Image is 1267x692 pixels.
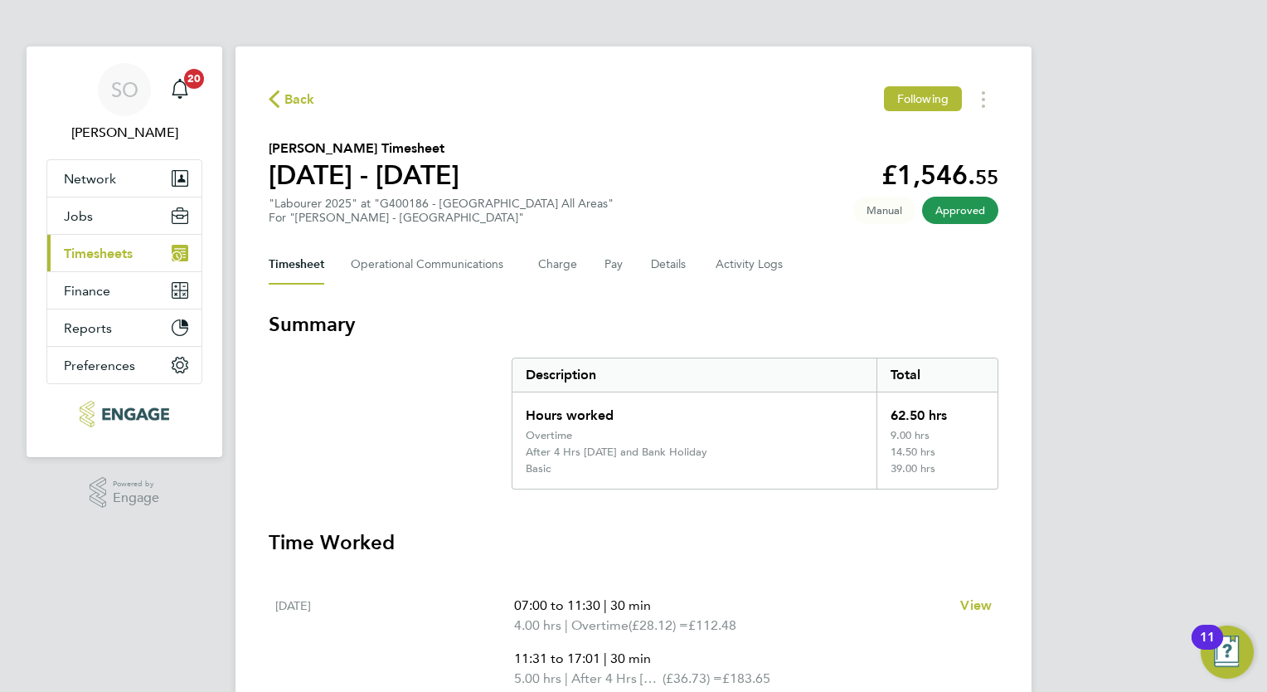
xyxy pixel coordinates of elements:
[526,462,551,475] div: Basic
[571,616,629,636] span: Overtime
[975,165,998,189] span: 55
[275,596,514,689] div: [DATE]
[876,446,998,462] div: 14.50 hrs
[960,597,992,613] span: View
[47,309,201,346] button: Reports
[853,197,915,224] span: This timesheet was manually created.
[604,245,624,285] button: Pay
[269,89,315,110] button: Back
[269,139,459,158] h2: [PERSON_NAME] Timesheet
[113,491,159,505] span: Engage
[526,446,707,459] div: After 4 Hrs [DATE] and Bank Holiday
[881,159,998,191] app-decimal: £1,546.
[46,63,202,143] a: SO[PERSON_NAME]
[565,617,568,633] span: |
[968,86,998,112] button: Timesheets Menu
[610,597,651,613] span: 30 min
[716,245,785,285] button: Activity Logs
[663,670,722,686] span: (£36.73) =
[688,617,736,633] span: £112.48
[111,79,138,100] span: SO
[269,529,998,556] h3: Time Worked
[960,596,992,616] a: View
[269,245,324,285] button: Timesheet
[538,245,578,285] button: Charge
[526,429,572,442] div: Overtime
[651,245,689,285] button: Details
[113,477,159,491] span: Powered by
[64,246,133,261] span: Timesheets
[269,211,614,225] div: For "[PERSON_NAME] - [GEOGRAPHIC_DATA]"
[27,46,222,457] nav: Main navigation
[64,171,116,187] span: Network
[571,669,663,689] span: After 4 Hrs [DATE] and Bank Holiday
[512,358,998,490] div: Summary
[604,597,607,613] span: |
[64,208,93,224] span: Jobs
[897,91,949,106] span: Following
[512,358,876,392] div: Description
[876,429,998,446] div: 9.00 hrs
[351,245,512,285] button: Operational Communications
[514,597,600,613] span: 07:00 to 11:30
[922,197,998,224] span: This timesheet has been approved.
[46,401,202,427] a: Go to home page
[269,311,998,338] h3: Summary
[876,392,998,429] div: 62.50 hrs
[512,392,876,429] div: Hours worked
[90,477,160,509] a: Powered byEngage
[514,670,561,686] span: 5.00 hrs
[64,358,135,373] span: Preferences
[269,158,459,192] h1: [DATE] - [DATE]
[604,651,607,666] span: |
[565,670,568,686] span: |
[184,69,204,89] span: 20
[47,272,201,309] button: Finance
[884,86,962,111] button: Following
[269,197,614,225] div: "Labourer 2025" at "G400186 - [GEOGRAPHIC_DATA] All Areas"
[47,235,201,271] button: Timesheets
[1200,637,1215,659] div: 11
[80,401,168,427] img: peacerecruitment-logo-retina.png
[47,347,201,383] button: Preferences
[629,617,688,633] span: (£28.12) =
[1201,626,1254,679] button: Open Resource Center, 11 new notifications
[46,123,202,143] span: Scott O'Malley
[722,670,770,686] span: £183.65
[64,283,110,299] span: Finance
[610,651,651,666] span: 30 min
[47,197,201,234] button: Jobs
[876,358,998,392] div: Total
[514,651,600,666] span: 11:31 to 17:01
[47,160,201,197] button: Network
[64,320,112,336] span: Reports
[514,617,561,633] span: 4.00 hrs
[284,90,315,110] span: Back
[876,462,998,489] div: 39.00 hrs
[163,63,197,116] a: 20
